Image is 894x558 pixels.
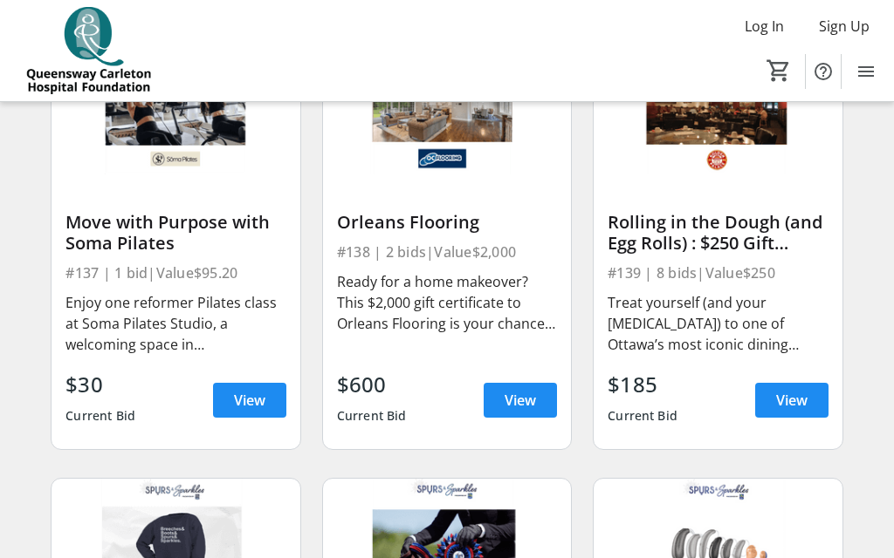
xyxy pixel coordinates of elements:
a: View [484,383,557,418]
button: Help [806,54,841,89]
div: $30 [65,369,135,400]
div: $600 [337,369,407,400]
div: Ready for a home makeover? This $2,000 gift certificate to Orleans Flooring is your chance to ele... [337,271,557,334]
div: Treat yourself (and your [MEDICAL_DATA]) to one of Ottawa’s most iconic dining experiences with f... [608,292,828,355]
button: Menu [849,54,884,89]
a: View [755,383,829,418]
div: Orleans Flooring [337,212,557,233]
div: $185 [608,369,677,400]
span: Log In [745,16,784,37]
button: Sign Up [805,12,884,40]
div: #138 | 2 bids | Value $2,000 [337,240,557,264]
button: Cart [763,55,794,86]
button: Log In [731,12,798,40]
span: View [776,390,808,411]
span: View [234,390,265,411]
a: View [213,383,286,418]
img: QCH Foundation's Logo [10,7,166,94]
div: Move with Purpose with Soma Pilates [65,212,285,254]
img: Rolling in the Dough (and Egg Rolls) : $250 Gift Certificate to Golden Palace [594,35,842,174]
div: Rolling in the Dough (and Egg Rolls) : $250 Gift Certificate to [GEOGRAPHIC_DATA] [608,212,828,254]
div: #139 | 8 bids | Value $250 [608,261,828,285]
img: Move with Purpose with Soma Pilates [52,35,299,174]
div: #137 | 1 bid | Value $95.20 [65,261,285,285]
div: Current Bid [337,400,407,432]
span: Sign Up [819,16,870,37]
div: Current Bid [65,400,135,432]
div: Current Bid [608,400,677,432]
div: Enjoy one reformer Pilates class at Soma Pilates Studio, a welcoming space in [GEOGRAPHIC_DATA] a... [65,292,285,355]
span: View [505,390,536,411]
img: Orleans Flooring [323,35,571,174]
